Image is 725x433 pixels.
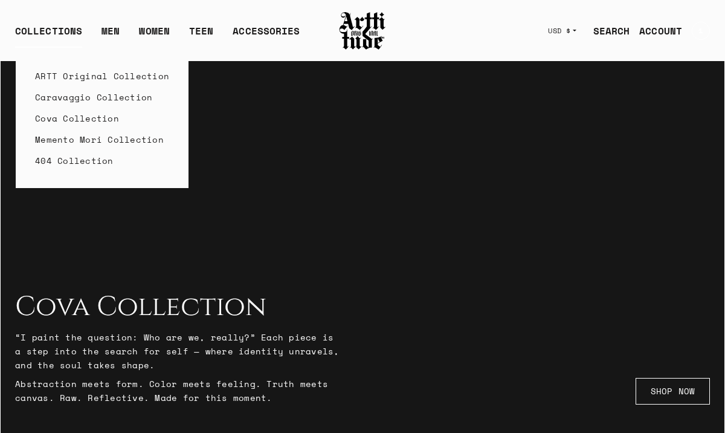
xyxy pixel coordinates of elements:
[630,19,682,43] a: ACCOUNT
[698,27,703,34] span: 1
[35,129,169,150] a: Memento Mori Collection
[101,24,120,48] a: MEN
[584,19,630,43] a: SEARCH
[15,24,82,48] div: COLLECTIONS
[636,378,710,405] a: SHOP NOW
[139,24,170,48] a: WOMEN
[5,24,309,48] ul: Main navigation
[35,108,169,129] a: Cova Collection
[15,330,341,372] p: “I paint the question: Who are we, really?” Each piece is a step into the search for self — where...
[548,26,571,36] span: USD $
[233,24,300,48] div: ACCESSORIES
[15,291,341,323] h2: Cova Collection
[189,24,213,48] a: TEEN
[35,65,169,86] a: ARTT Original Collection
[35,86,169,108] a: Caravaggio Collection
[682,17,710,45] a: Open cart
[541,18,584,44] button: USD $
[15,377,341,405] p: Abstraction meets form. Color meets feeling. Truth meets canvas. Raw. Reflective. Made for this m...
[338,10,387,51] img: Arttitude
[35,150,169,171] a: 404 Collection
